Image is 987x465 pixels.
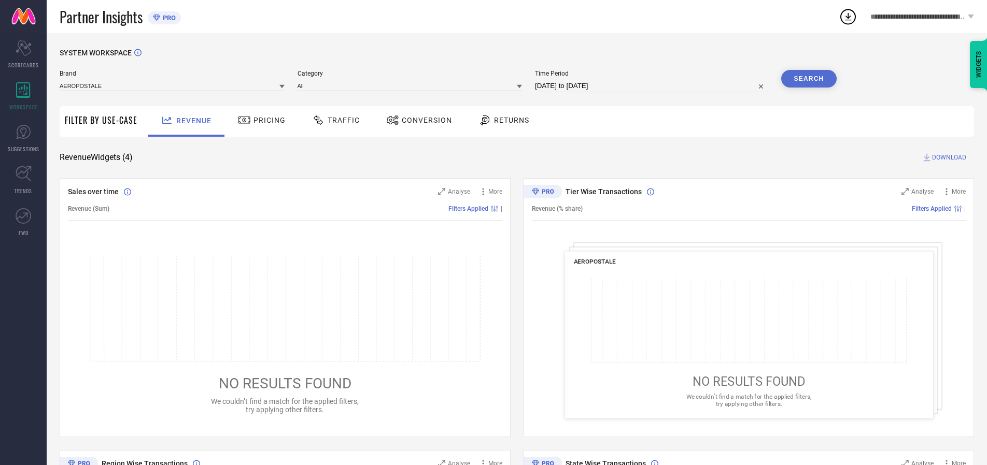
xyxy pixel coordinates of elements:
span: More [488,188,502,195]
span: Pricing [253,116,286,124]
span: Revenue (Sum) [68,205,109,212]
span: Revenue (% share) [532,205,583,212]
span: Analyse [911,188,934,195]
span: Filters Applied [448,205,488,212]
span: Analyse [448,188,470,195]
svg: Zoom [438,188,445,195]
span: WORKSPACE [9,103,38,111]
span: Time Period [535,70,768,77]
span: SUGGESTIONS [8,145,39,153]
span: Category [298,70,523,77]
span: Sales over time [68,187,119,196]
span: We couldn’t find a match for the applied filters, try applying other filters. [211,397,359,414]
span: Partner Insights [60,6,143,27]
span: SCORECARDS [8,61,39,69]
span: Traffic [328,116,360,124]
span: More [952,188,966,195]
span: FWD [19,229,29,237]
span: Tier Wise Transactions [566,187,642,196]
span: We couldn’t find a match for the applied filters, try applying other filters. [686,393,811,407]
span: SYSTEM WORKSPACE [60,49,132,57]
span: | [964,205,966,212]
div: Premium [524,185,562,200]
span: Filters Applied [912,205,952,212]
span: DOWNLOAD [932,152,966,163]
button: Search [781,70,837,88]
span: NO RESULTS FOUND [692,374,805,389]
span: AEROPOSTALE [573,258,616,265]
span: Revenue [176,117,212,125]
input: Select time period [535,80,768,92]
svg: Zoom [901,188,909,195]
span: Conversion [402,116,452,124]
div: Open download list [839,7,857,26]
span: Revenue Widgets ( 4 ) [60,152,133,163]
span: TRENDS [15,187,32,195]
span: Filter By Use-Case [65,114,137,126]
span: | [501,205,502,212]
span: PRO [160,14,176,22]
span: Returns [494,116,529,124]
span: NO RESULTS FOUND [219,375,351,392]
span: Brand [60,70,285,77]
